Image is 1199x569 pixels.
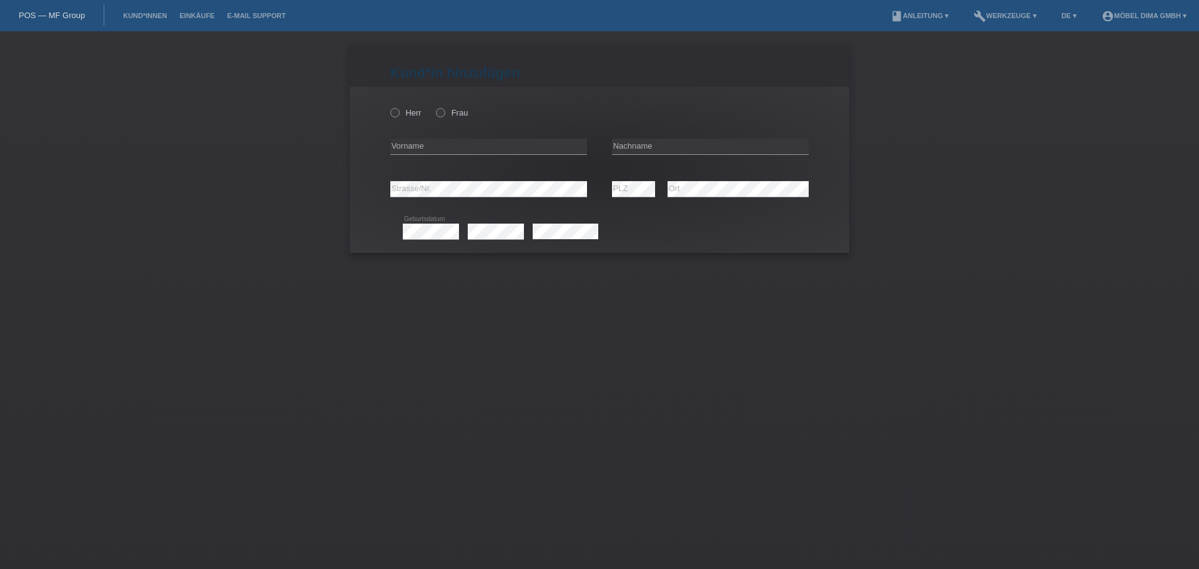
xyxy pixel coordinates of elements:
[891,10,903,22] i: book
[19,11,85,20] a: POS — MF Group
[390,65,809,81] h1: Kund*in hinzufügen
[1095,12,1193,19] a: account_circleMöbel DIMA GmbH ▾
[117,12,173,19] a: Kund*innen
[884,12,955,19] a: bookAnleitung ▾
[390,108,422,117] label: Herr
[436,108,444,116] input: Frau
[221,12,292,19] a: E-Mail Support
[974,10,986,22] i: build
[436,108,468,117] label: Frau
[1055,12,1083,19] a: DE ▾
[967,12,1043,19] a: buildWerkzeuge ▾
[390,108,398,116] input: Herr
[1102,10,1114,22] i: account_circle
[173,12,220,19] a: Einkäufe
